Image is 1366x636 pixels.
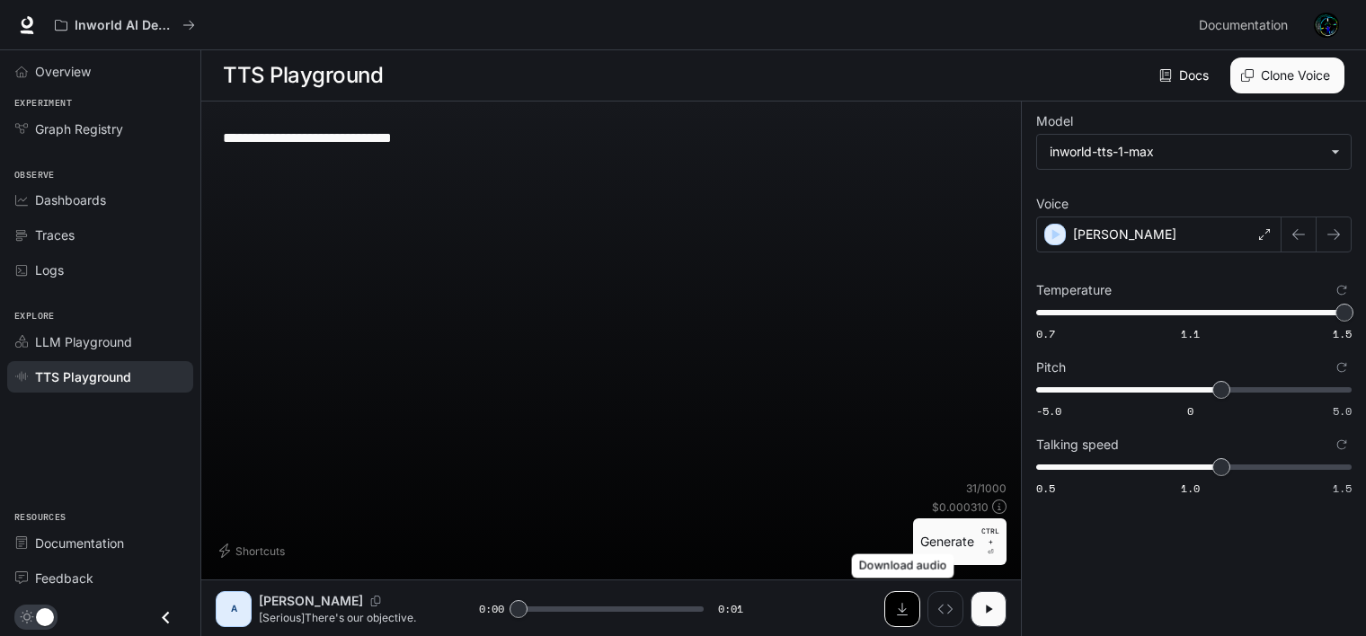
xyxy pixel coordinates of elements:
span: 1.0 [1181,481,1200,496]
a: Traces [7,219,193,251]
span: Logs [35,261,64,279]
div: A [219,595,248,623]
p: Talking speed [1036,438,1119,451]
p: Pitch [1036,361,1066,374]
span: -5.0 [1036,403,1061,419]
img: User avatar [1314,13,1339,38]
p: Inworld AI Demos [75,18,175,33]
span: 1.1 [1181,326,1200,341]
a: Graph Registry [7,113,193,145]
button: Clone Voice [1230,57,1344,93]
span: LLM Playground [35,332,132,351]
a: Documentation [1192,7,1301,43]
span: 1.5 [1333,481,1352,496]
span: 0.5 [1036,481,1055,496]
button: Reset to default [1332,435,1352,455]
span: Documentation [35,534,124,552]
button: Copy Voice ID [363,596,388,606]
h1: TTS Playground [223,57,383,93]
p: [PERSON_NAME] [1073,225,1176,243]
span: 0.7 [1036,326,1055,341]
a: Logs [7,254,193,286]
button: Reset to default [1332,280,1352,300]
button: All workspaces [47,7,203,43]
button: Reset to default [1332,358,1352,377]
span: Documentation [1199,14,1288,37]
button: User avatar [1308,7,1344,43]
div: Download audio [852,554,954,579]
button: Close drawer [146,599,186,636]
a: Overview [7,56,193,87]
a: LLM Playground [7,326,193,358]
a: Documentation [7,527,193,559]
button: Download audio [884,591,920,627]
span: Dark mode toggle [36,606,54,626]
p: CTRL + [981,526,999,547]
p: Voice [1036,198,1069,210]
a: TTS Playground [7,361,193,393]
button: Inspect [927,591,963,627]
p: [Serious]There's our objective. [259,610,436,625]
span: 1.5 [1333,326,1352,341]
div: inworld-tts-1-max [1050,143,1322,161]
p: 31 / 1000 [966,481,1007,496]
span: Feedback [35,569,93,587]
span: 0:00 [479,600,504,618]
span: Graph Registry [35,119,123,138]
span: TTS Playground [35,367,131,386]
span: 5.0 [1333,403,1352,419]
a: Docs [1156,57,1216,93]
p: Temperature [1036,284,1112,296]
span: Dashboards [35,190,106,209]
span: Traces [35,225,75,244]
div: inworld-tts-1-max [1037,135,1351,169]
button: GenerateCTRL +⏎ [913,518,1007,565]
p: $ 0.000310 [932,499,989,515]
span: Overview [35,62,91,81]
span: 0:01 [718,600,743,618]
a: Dashboards [7,184,193,216]
button: Shortcuts [216,536,292,565]
p: Model [1036,115,1073,128]
p: [PERSON_NAME] [259,592,363,610]
a: Feedback [7,562,193,594]
p: ⏎ [981,526,999,558]
span: 0 [1187,403,1193,419]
